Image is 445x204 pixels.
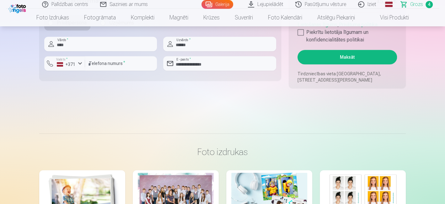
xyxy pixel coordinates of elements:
button: Maksāt [298,50,397,64]
a: Foto kalendāri [260,9,310,26]
div: +371 [57,61,76,67]
a: Visi produkti [362,9,416,26]
span: Grozs [410,1,423,8]
a: Magnēti [162,9,196,26]
a: Suvenīri [227,9,260,26]
div: , [298,19,397,44]
p: Tirdzniecības vieta [GEOGRAPHIC_DATA], [STREET_ADDRESS][PERSON_NAME] [298,71,397,83]
a: Foto izdrukas [29,9,77,26]
h3: Foto izdrukas [44,146,401,158]
button: Valsts*+371 [44,56,85,71]
a: Fotogrāmata [77,9,123,26]
a: Atslēgu piekariņi [310,9,362,26]
a: Krūzes [196,9,227,26]
span: 4 [426,1,433,8]
label: Valsts [54,57,70,62]
label: Piekrītu lietotāja līgumam un konfidencialitātes politikai [298,29,397,44]
a: Komplekti [123,9,162,26]
img: /fa1 [8,3,28,13]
